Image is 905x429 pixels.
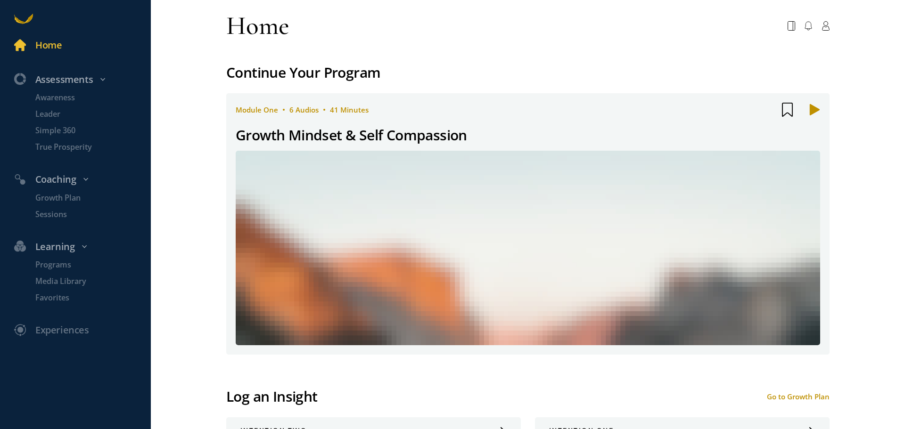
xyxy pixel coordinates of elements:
[35,275,148,287] p: Media Library
[226,385,318,408] div: Log an Insight
[35,192,148,204] p: Growth Plan
[35,141,148,153] p: True Prosperity
[767,392,830,401] div: Go to Growth Plan
[21,141,151,153] a: True Prosperity
[236,151,820,345] img: 5ffd683f75b04f9fae80780a_1697608424.jpg
[330,105,369,114] span: 41 Minutes
[226,9,289,42] div: Home
[7,239,156,255] div: Learning
[7,172,156,187] div: Coaching
[35,92,148,104] p: Awareness
[35,292,148,304] p: Favorites
[226,93,830,355] a: module one6 Audios41 MinutesGrowth Mindset & Self Compassion
[21,192,151,204] a: Growth Plan
[226,61,830,84] div: Continue Your Program
[21,259,151,271] a: Programs
[21,209,151,220] a: Sessions
[21,125,151,137] a: Simple 360
[236,124,467,146] div: Growth Mindset & Self Compassion
[21,108,151,120] a: Leader
[35,38,62,53] div: Home
[289,105,319,114] span: 6 Audios
[35,209,148,220] p: Sessions
[35,259,148,271] p: Programs
[35,125,148,137] p: Simple 360
[21,275,151,287] a: Media Library
[21,292,151,304] a: Favorites
[35,108,148,120] p: Leader
[21,92,151,104] a: Awareness
[7,72,156,88] div: Assessments
[35,323,89,338] div: Experiences
[236,105,278,114] span: module one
